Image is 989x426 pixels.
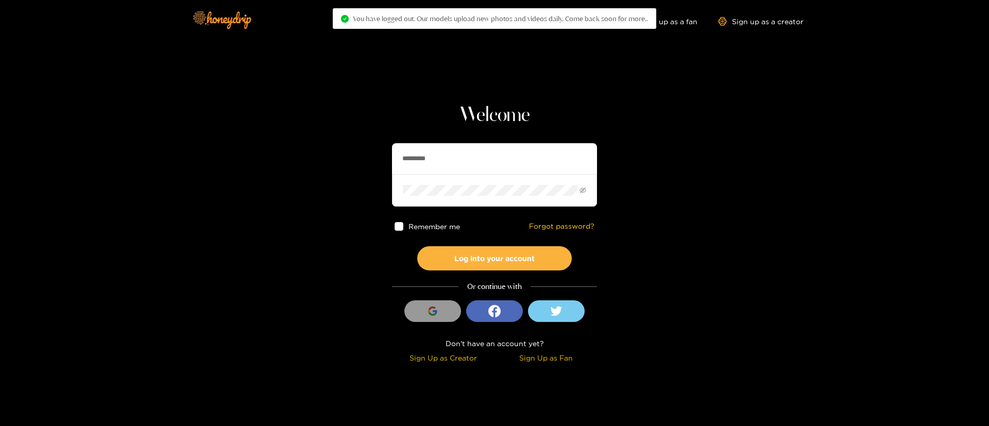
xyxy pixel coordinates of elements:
div: Or continue with [392,281,597,293]
div: Sign Up as Fan [497,352,594,364]
span: check-circle [341,15,349,23]
a: Forgot password? [529,222,594,231]
a: Sign up as a creator [718,17,804,26]
h1: Welcome [392,103,597,128]
a: Sign up as a fan [627,17,697,26]
span: eye-invisible [579,187,586,194]
div: Sign Up as Creator [395,352,492,364]
span: You have logged out. Our models upload new photos and videos daily. Come back soon for more.. [353,14,648,23]
div: Don't have an account yet? [392,337,597,349]
button: Log into your account [417,246,572,270]
span: Remember me [408,223,460,230]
